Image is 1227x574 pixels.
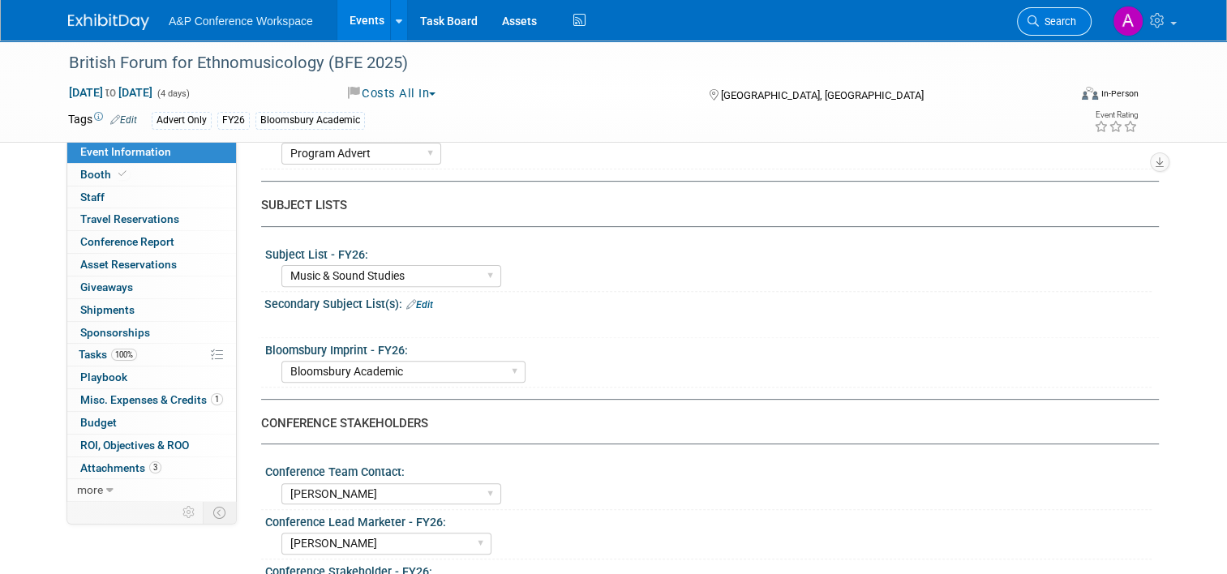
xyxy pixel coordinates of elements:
[261,415,1147,432] div: CONFERENCE STAKEHOLDERS
[264,292,1159,313] div: Secondary Subject List(s):
[721,89,924,101] span: [GEOGRAPHIC_DATA], [GEOGRAPHIC_DATA]
[265,510,1152,530] div: Conference Lead Marketer - FY26:
[211,393,223,405] span: 1
[68,85,153,100] span: [DATE] [DATE]
[67,164,236,186] a: Booth
[80,303,135,316] span: Shipments
[67,366,236,388] a: Playbook
[67,479,236,501] a: more
[67,322,236,344] a: Sponsorships
[80,439,189,452] span: ROI, Objectives & ROO
[265,460,1152,480] div: Conference Team Contact:
[1100,88,1139,100] div: In-Person
[80,326,150,339] span: Sponsorships
[63,49,1048,78] div: British Forum for Ethnomusicology (BFE 2025)
[80,281,133,293] span: Giveaways
[110,114,137,126] a: Edit
[80,168,130,181] span: Booth
[152,112,212,129] div: Advert Only
[77,483,103,496] span: more
[67,276,236,298] a: Giveaways
[1082,87,1098,100] img: Format-Inperson.png
[980,84,1139,109] div: Event Format
[68,111,137,130] td: Tags
[68,14,149,30] img: ExhibitDay
[67,457,236,479] a: Attachments3
[217,112,250,129] div: FY26
[80,416,117,429] span: Budget
[111,349,137,361] span: 100%
[80,212,179,225] span: Travel Reservations
[67,254,236,276] a: Asset Reservations
[80,371,127,383] span: Playbook
[265,338,1152,358] div: Bloomsbury Imprint - FY26:
[80,235,174,248] span: Conference Report
[80,393,223,406] span: Misc. Expenses & Credits
[67,299,236,321] a: Shipments
[80,461,161,474] span: Attachments
[80,145,171,158] span: Event Information
[156,88,190,99] span: (4 days)
[406,299,433,311] a: Edit
[149,461,161,473] span: 3
[67,208,236,230] a: Travel Reservations
[118,169,127,178] i: Booth reservation complete
[1113,6,1143,36] img: Anna Roberts
[261,197,1147,214] div: SUBJECT LISTS
[67,435,236,456] a: ROI, Objectives & ROO
[255,112,365,129] div: Bloomsbury Academic
[204,502,237,523] td: Toggle Event Tabs
[67,231,236,253] a: Conference Report
[80,191,105,203] span: Staff
[1039,15,1076,28] span: Search
[175,502,204,523] td: Personalize Event Tab Strip
[103,86,118,99] span: to
[342,85,443,102] button: Costs All In
[67,186,236,208] a: Staff
[80,258,177,271] span: Asset Reservations
[265,242,1152,263] div: Subject List - FY26:
[1094,111,1138,119] div: Event Rating
[67,344,236,366] a: Tasks100%
[79,348,137,361] span: Tasks
[67,389,236,411] a: Misc. Expenses & Credits1
[67,141,236,163] a: Event Information
[1017,7,1092,36] a: Search
[67,412,236,434] a: Budget
[169,15,313,28] span: A&P Conference Workspace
